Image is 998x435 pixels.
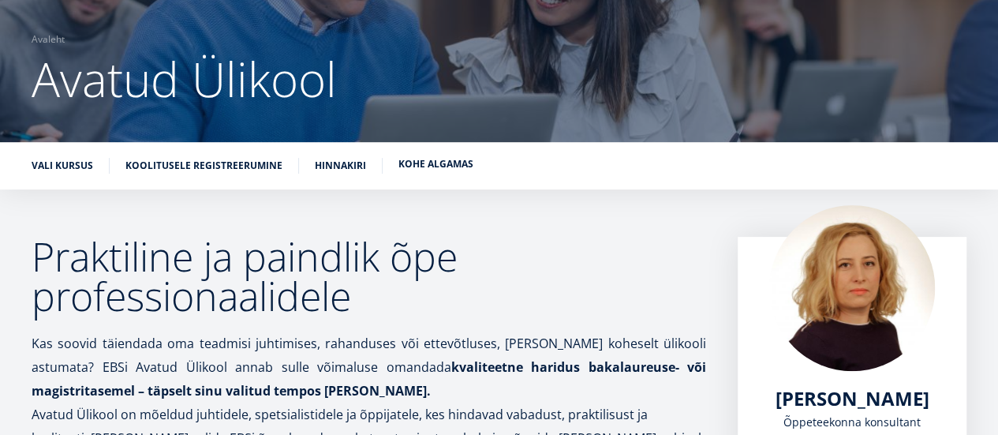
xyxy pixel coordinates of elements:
[315,158,366,174] a: Hinnakiri
[338,1,387,15] span: First name
[32,237,706,316] h2: Praktiline ja paindlik õpe professionaalidele
[125,158,282,174] a: Koolitusele registreerumine
[776,387,929,411] a: [PERSON_NAME]
[769,205,935,371] img: Kadri Osula Learning Journey Advisor
[769,411,935,434] div: Õppeteekonna konsultant
[776,385,929,411] span: [PERSON_NAME]
[32,47,337,111] span: Avatud Ülikool
[398,156,473,172] a: Kohe algamas
[32,332,706,403] p: Kas soovid täiendada oma teadmisi juhtimises, rahanduses või ettevõtluses, [PERSON_NAME] koheselt...
[32,32,65,47] a: Avaleht
[32,158,93,174] a: Vali kursus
